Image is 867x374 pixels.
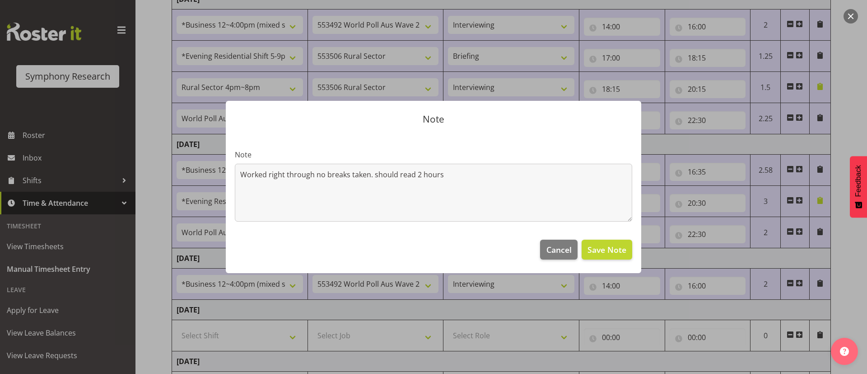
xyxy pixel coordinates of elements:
button: Cancel [540,240,577,260]
span: Save Note [587,244,626,256]
p: Note [235,114,632,124]
label: Note [235,149,632,160]
span: Feedback [854,165,862,197]
button: Save Note [582,240,632,260]
img: help-xxl-2.png [840,347,849,356]
span: Cancel [546,244,572,256]
button: Feedback - Show survey [850,156,867,218]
